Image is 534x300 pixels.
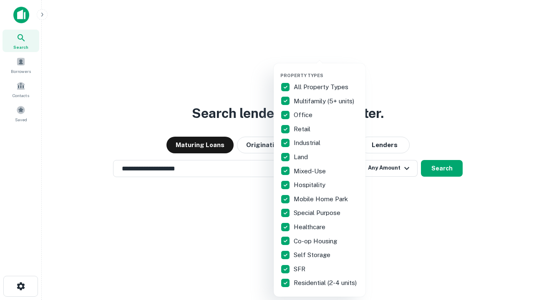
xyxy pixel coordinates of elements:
p: Mobile Home Park [294,194,350,204]
span: Property Types [280,73,323,78]
iframe: Chat Widget [492,233,534,273]
p: All Property Types [294,82,350,92]
p: Land [294,152,310,162]
p: Office [294,110,314,120]
p: Residential (2-4 units) [294,278,358,288]
p: Retail [294,124,312,134]
p: Co-op Housing [294,236,339,246]
p: Hospitality [294,180,327,190]
p: Self Storage [294,250,332,260]
p: SFR [294,264,307,274]
p: Mixed-Use [294,166,327,176]
p: Healthcare [294,222,327,232]
p: Industrial [294,138,322,148]
p: Multifamily (5+ units) [294,96,356,106]
p: Special Purpose [294,208,342,218]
